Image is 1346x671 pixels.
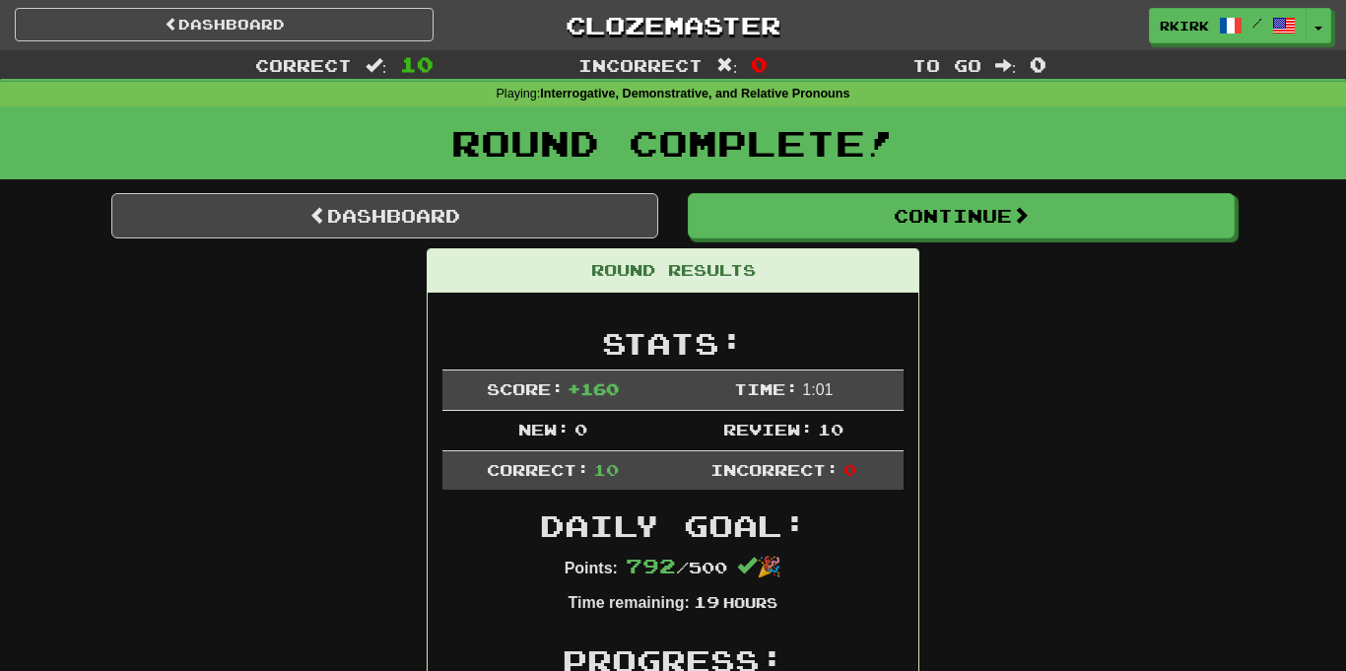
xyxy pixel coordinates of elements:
[366,57,387,74] span: :
[1160,17,1209,34] span: rkirk
[626,558,727,576] span: / 500
[568,379,619,398] span: + 160
[751,52,768,76] span: 0
[734,379,798,398] span: Time:
[995,57,1017,74] span: :
[626,554,676,577] span: 792
[694,592,719,611] span: 19
[1149,8,1307,43] a: rkirk /
[565,560,618,576] strong: Points:
[688,193,1235,238] button: Continue
[912,55,981,75] span: To go
[400,52,434,76] span: 10
[569,594,690,611] strong: Time remaining:
[723,594,777,611] small: Hours
[487,460,589,479] span: Correct:
[1030,52,1046,76] span: 0
[518,420,570,438] span: New:
[802,381,833,398] span: 1 : 0 1
[578,55,703,75] span: Incorrect
[723,420,813,438] span: Review:
[737,556,781,577] span: 🎉
[7,123,1339,163] h1: Round Complete!
[818,420,843,438] span: 10
[487,379,564,398] span: Score:
[1252,16,1262,30] span: /
[593,460,619,479] span: 10
[111,193,658,238] a: Dashboard
[428,249,918,293] div: Round Results
[710,460,839,479] span: Incorrect:
[574,420,587,438] span: 0
[442,327,904,360] h2: Stats:
[463,8,882,42] a: Clozemaster
[540,87,849,101] strong: Interrogative, Demonstrative, and Relative Pronouns
[716,57,738,74] span: :
[15,8,434,41] a: Dashboard
[843,460,856,479] span: 0
[255,55,352,75] span: Correct
[442,509,904,542] h2: Daily Goal:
